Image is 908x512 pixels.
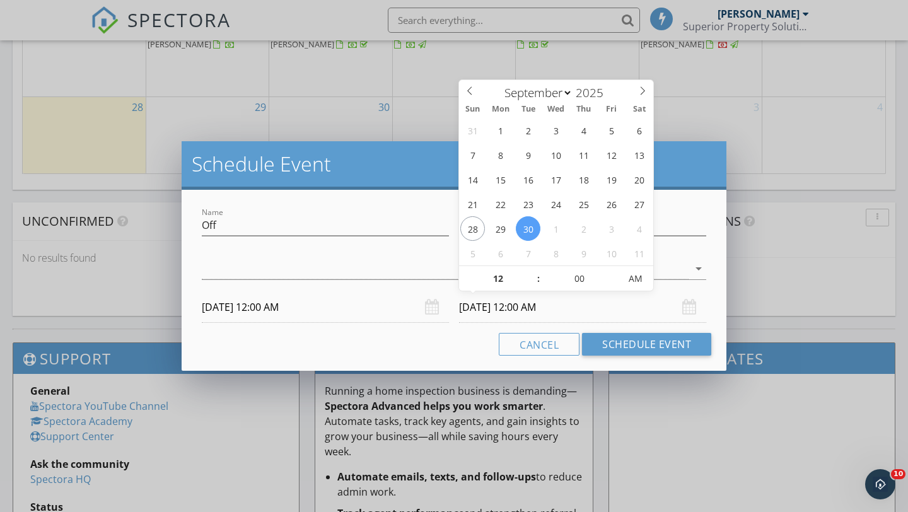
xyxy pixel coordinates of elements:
span: August 31, 2025 [460,118,485,143]
span: October 1, 2025 [544,216,568,241]
span: September 21, 2025 [460,192,485,216]
span: October 5, 2025 [460,241,485,265]
input: Select date [202,292,449,323]
span: Fri [598,105,626,113]
span: September 24, 2025 [544,192,568,216]
span: Thu [570,105,598,113]
input: Year [573,84,614,101]
span: October 3, 2025 [599,216,624,241]
span: September 22, 2025 [488,192,513,216]
span: September 29, 2025 [488,216,513,241]
span: October 10, 2025 [599,241,624,265]
span: September 3, 2025 [544,118,568,143]
span: October 4, 2025 [627,216,651,241]
span: October 8, 2025 [544,241,568,265]
span: September 27, 2025 [627,192,651,216]
span: 10 [891,469,905,479]
span: September 11, 2025 [571,143,596,167]
span: Sat [626,105,653,113]
i: arrow_drop_down [691,261,706,276]
span: September 28, 2025 [460,216,485,241]
span: September 25, 2025 [571,192,596,216]
button: Schedule Event [582,333,711,356]
span: September 10, 2025 [544,143,568,167]
span: September 1, 2025 [488,118,513,143]
span: September 6, 2025 [627,118,651,143]
span: Click to toggle [618,266,653,291]
span: October 11, 2025 [627,241,651,265]
span: Wed [542,105,570,113]
h2: Schedule Event [192,151,716,177]
button: Cancel [499,333,579,356]
span: September 13, 2025 [627,143,651,167]
span: September 18, 2025 [571,167,596,192]
span: September 8, 2025 [488,143,513,167]
span: September 16, 2025 [516,167,540,192]
span: Sun [459,105,487,113]
span: : [537,266,540,291]
iframe: Intercom live chat [865,469,895,499]
input: Select date [459,292,706,323]
span: September 15, 2025 [488,167,513,192]
span: September 19, 2025 [599,167,624,192]
span: Mon [487,105,515,113]
span: October 2, 2025 [571,216,596,241]
span: September 2, 2025 [516,118,540,143]
span: September 5, 2025 [599,118,624,143]
span: September 9, 2025 [516,143,540,167]
span: October 9, 2025 [571,241,596,265]
span: September 20, 2025 [627,167,651,192]
span: September 23, 2025 [516,192,540,216]
span: Tue [515,105,542,113]
span: October 7, 2025 [516,241,540,265]
span: September 14, 2025 [460,167,485,192]
span: September 30, 2025 [516,216,540,241]
span: September 26, 2025 [599,192,624,216]
span: September 7, 2025 [460,143,485,167]
span: October 6, 2025 [488,241,513,265]
span: September 12, 2025 [599,143,624,167]
span: September 4, 2025 [571,118,596,143]
span: September 17, 2025 [544,167,568,192]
